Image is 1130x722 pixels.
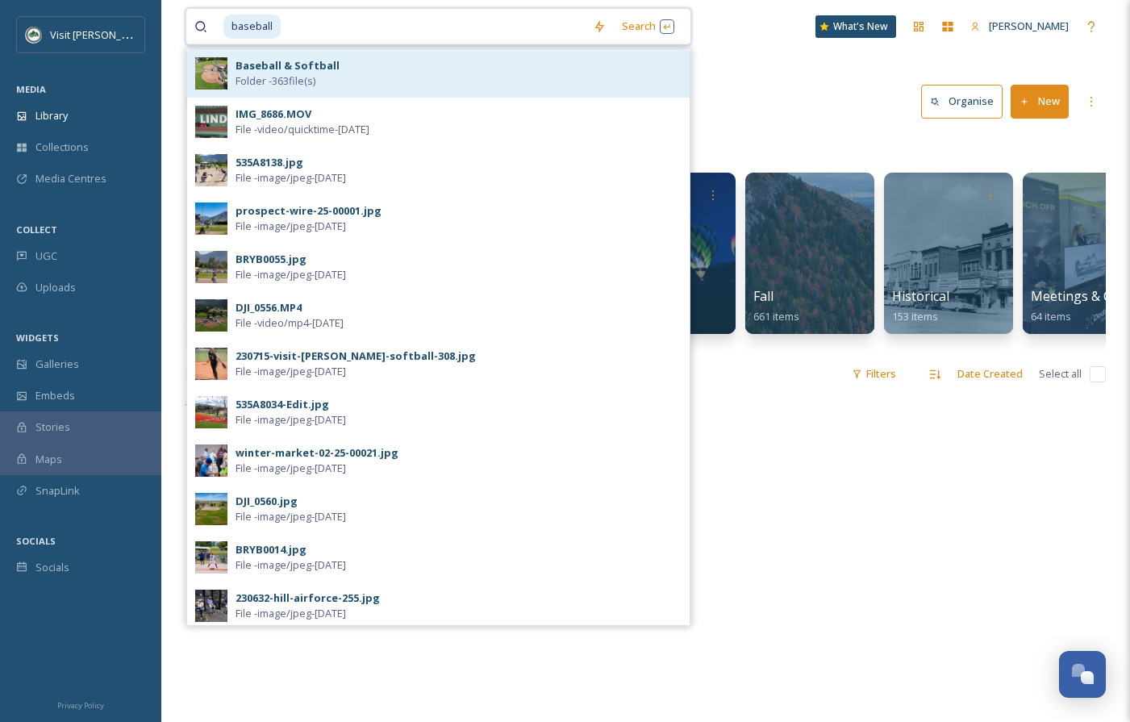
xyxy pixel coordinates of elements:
span: Collections [35,140,89,155]
img: e81268d5-cd7c-4b01-9d30-2b5d8a044045.jpg [195,106,227,138]
a: Privacy Policy [57,695,104,714]
a: Historical153 items [892,289,949,323]
a: [PERSON_NAME] [962,10,1077,42]
span: File - image/jpeg - [DATE] [236,219,346,234]
img: 7a1ed02e-4da8-47b6-b5bd-14ca439bf783.jpg [195,251,227,283]
img: e054798f-35a9-49b0-8c37-d9f35d02b946.jpg [195,590,227,622]
div: BRYB0014.jpg [236,542,306,557]
div: 230632-hill-airforce-255.jpg [236,591,380,606]
div: 535A8138.jpg [236,155,303,170]
span: COLLECT [16,223,57,236]
img: 5b7caf8f-ad66-43a9-9435-9f653c47a766.jpg [195,493,227,525]
div: Filters [844,358,904,390]
img: 5013357d-9182-4808-a3d3-103a95736d66.jpg [195,396,227,428]
span: Socials [35,560,69,575]
span: File - image/jpeg - [DATE] [236,606,346,621]
span: Privacy Policy [57,700,104,711]
span: Maps [35,452,62,467]
img: fc232d4d-2461-4dcb-b2b4-ca74950d3a7b.jpg [195,541,227,574]
span: File - image/jpeg - [DATE] [236,267,346,282]
span: SnapLink [35,483,80,499]
button: Open Chat [1059,651,1106,698]
span: Embeds [35,388,75,403]
span: File - image/jpeg - [DATE] [236,461,346,476]
div: DJI_0556.MP4 [236,300,302,315]
span: 64 items [1031,309,1071,323]
strong: Baseball & Softball [236,58,340,73]
span: There is nothing here. [186,400,293,415]
span: File - image/jpeg - [DATE] [236,412,346,428]
a: Fall661 items [753,289,799,323]
span: UGC [35,248,57,264]
span: File - image/jpeg - [DATE] [236,170,346,186]
div: DJI_0560.jpg [236,494,298,509]
div: prospect-wire-25-00001.jpg [236,203,382,219]
div: 230715-visit-[PERSON_NAME]-softball-308.jpg [236,348,476,364]
img: a1f35b9a-8a20-467f-aeb1-83afbcc02aff.jpg [195,202,227,235]
span: Select all [1039,366,1082,382]
div: Date Created [949,358,1031,390]
span: 153 items [892,309,938,323]
span: SOCIALS [16,535,56,547]
span: baseball [223,15,281,38]
img: b2e1eb87-76b4-462c-937a-43463ffd9e24.jpg [195,154,227,186]
div: winter-market-02-25-00021.jpg [236,445,398,461]
span: Visit [PERSON_NAME] [50,27,152,42]
span: File - video/quicktime - [DATE] [236,122,369,137]
span: File - image/jpeg - [DATE] [236,509,346,524]
span: File - image/jpeg - [DATE] [236,364,346,379]
span: Folder - 363 file(s) [236,73,315,89]
img: 17d4c9bd-7119-456c-9ca4-e79ec91eca56.jpg [195,348,227,380]
span: Uploads [35,280,76,295]
span: Stories [35,419,70,435]
span: MEDIA [16,83,46,95]
img: Unknown.png [26,27,42,43]
img: 545ed8c9-2629-496a-91a4-12c51213811b.jpg [195,299,227,332]
span: WIDGETS [16,332,59,344]
span: File - video/mp4 - [DATE] [236,315,344,331]
span: 0 file s [186,366,212,382]
img: DJI_0528.jpg [195,57,227,90]
div: BRYB0055.jpg [236,252,306,267]
div: 535A8034-Edit.jpg [236,397,329,412]
div: Search [614,10,682,42]
div: IMG_8686.MOV [236,106,311,122]
span: Galleries [35,357,79,372]
span: Fall [753,287,773,305]
span: 661 items [753,309,799,323]
span: Media Centres [35,171,106,186]
img: 6354c7ed-9511-4a18-afd2-4d16a694a758.jpg [195,444,227,477]
span: Library [35,108,68,123]
span: Historical [892,287,949,305]
span: [PERSON_NAME] [989,19,1069,33]
a: What's New [815,15,896,38]
span: File - image/jpeg - [DATE] [236,557,346,573]
button: Organise [921,85,1003,118]
button: New [1011,85,1069,118]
